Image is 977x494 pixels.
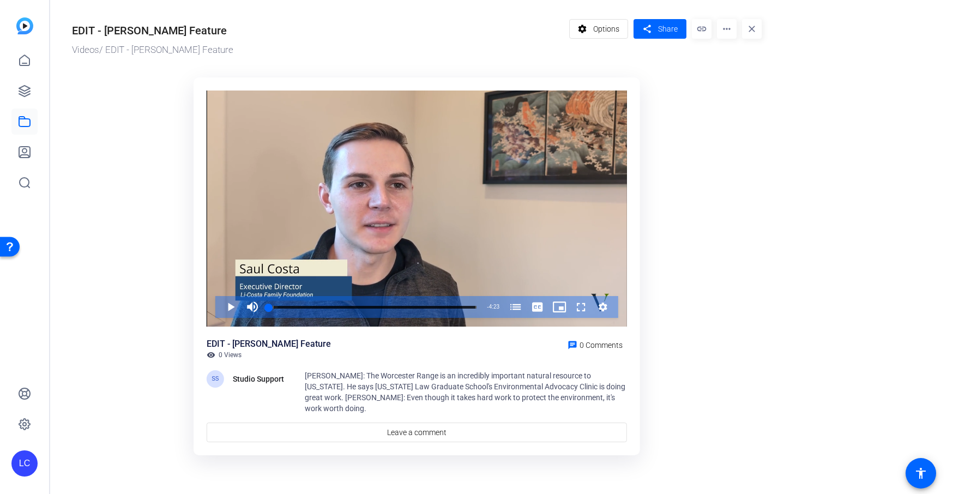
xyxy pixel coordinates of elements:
[580,341,623,350] span: 0 Comments
[717,19,737,39] mat-icon: more_horiz
[207,91,627,327] div: Video Player
[387,427,447,438] span: Leave a comment
[72,22,227,39] div: EDIT - [PERSON_NAME] Feature
[220,296,242,318] button: Play
[569,19,629,39] button: Options
[692,19,711,39] mat-icon: link
[742,19,762,39] mat-icon: close
[269,306,477,309] div: Progress Bar
[576,19,589,39] mat-icon: settings
[242,296,263,318] button: Mute
[72,44,99,55] a: Videos
[568,340,577,350] mat-icon: chat
[487,304,489,310] span: -
[233,372,287,385] div: Studio Support
[16,17,33,34] img: blue-gradient.svg
[563,338,627,351] a: 0 Comments
[219,351,242,359] span: 0 Views
[527,296,548,318] button: Captions
[593,19,619,39] span: Options
[640,22,654,37] mat-icon: share
[505,296,527,318] button: Chapters
[11,450,38,477] div: LC
[207,423,627,442] a: Leave a comment
[207,351,215,359] mat-icon: visibility
[207,370,224,388] div: SS
[914,467,927,480] mat-icon: accessibility
[548,296,570,318] button: Picture-in-Picture
[634,19,686,39] button: Share
[658,23,678,35] span: Share
[207,338,331,351] div: EDIT - [PERSON_NAME] Feature
[305,371,625,413] span: [PERSON_NAME]: The Worcester Range is an incredibly important natural resource to [US_STATE]. He ...
[570,296,592,318] button: Fullscreen
[489,304,499,310] span: 4:23
[72,43,564,57] div: / EDIT - [PERSON_NAME] Feature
